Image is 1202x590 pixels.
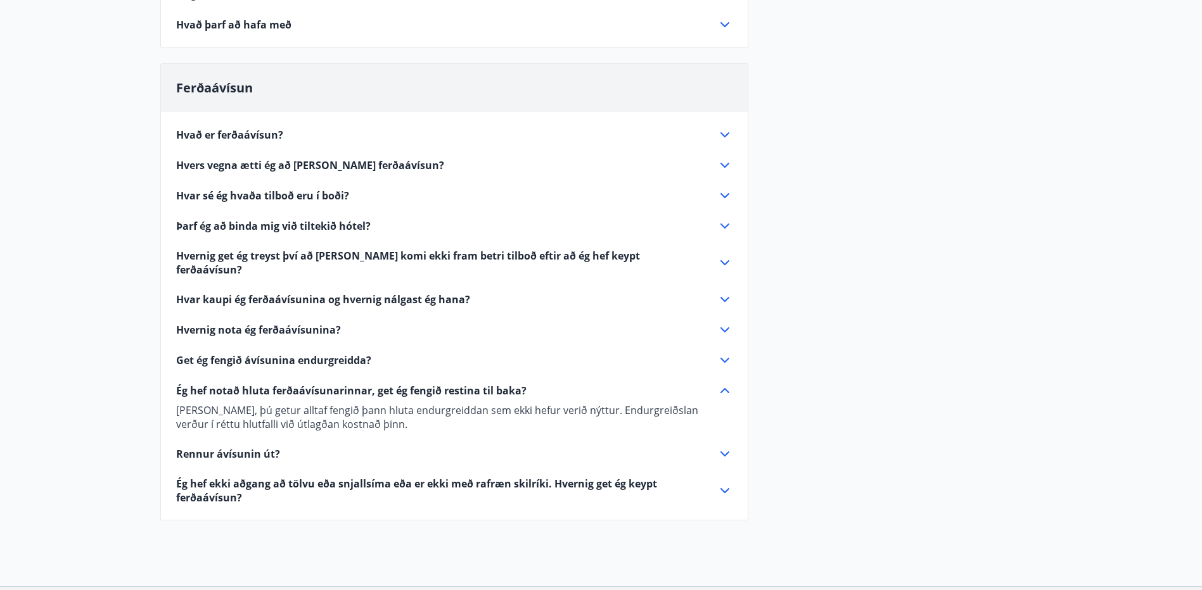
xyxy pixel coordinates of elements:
[176,158,444,172] span: Hvers vegna ætti ég að [PERSON_NAME] ferðaávísun?
[176,477,732,505] div: Ég hef ekki aðgang að tölvu eða snjallsíma eða er ekki með rafræn skilríki. Hvernig get ég keypt ...
[176,292,732,307] div: Hvar kaupi ég ferðaávísunina og hvernig nálgast ég hana?
[176,323,341,337] span: Hvernig nota ég ferðaávísunina?
[176,249,732,277] div: Hvernig get ég treyst því að [PERSON_NAME] komi ekki fram betri tilboð eftir að ég hef keypt ferð...
[176,188,732,203] div: Hvar sé ég hvaða tilboð eru í boði?
[176,249,702,277] span: Hvernig get ég treyst því að [PERSON_NAME] komi ekki fram betri tilboð eftir að ég hef keypt ferð...
[176,403,732,431] p: [PERSON_NAME], þú getur alltaf fengið þann hluta endurgreiddan sem ekki hefur verið nýttur. Endur...
[176,158,732,173] div: Hvers vegna ætti ég að [PERSON_NAME] ferðaávísun?
[176,477,702,505] span: Ég hef ekki aðgang að tölvu eða snjallsíma eða er ekki með rafræn skilríki. Hvernig get ég keypt ...
[176,383,732,398] div: Ég hef notað hluta ferðaávísunarinnar, get ég fengið restina til baka?
[176,218,732,234] div: Þarf ég að binda mig við tiltekið hótel?
[176,189,349,203] span: Hvar sé ég hvaða tilboð eru í boði?
[176,127,732,142] div: Hvað er ferðaávísun?
[176,384,527,398] span: Ég hef notað hluta ferðaávísunarinnar, get ég fengið restina til baka?
[176,17,732,32] div: Hvað þarf að hafa með
[176,128,283,142] span: Hvað er ferðaávísun?
[176,353,371,367] span: Get ég fengið ávísunina endurgreidda?
[176,447,280,461] span: Rennur ávísunin út?
[176,322,732,337] div: Hvernig nota ég ferðaávísunina?
[176,219,371,233] span: Þarf ég að binda mig við tiltekið hótel?
[176,292,470,306] span: Hvar kaupi ég ferðaávísunina og hvernig nálgast ég hana?
[176,398,732,431] div: Ég hef notað hluta ferðaávísunarinnar, get ég fengið restina til baka?
[176,446,732,461] div: Rennur ávísunin út?
[176,353,732,368] div: Get ég fengið ávísunina endurgreidda?
[176,79,253,96] span: Ferðaávísun
[176,18,291,32] span: Hvað þarf að hafa með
